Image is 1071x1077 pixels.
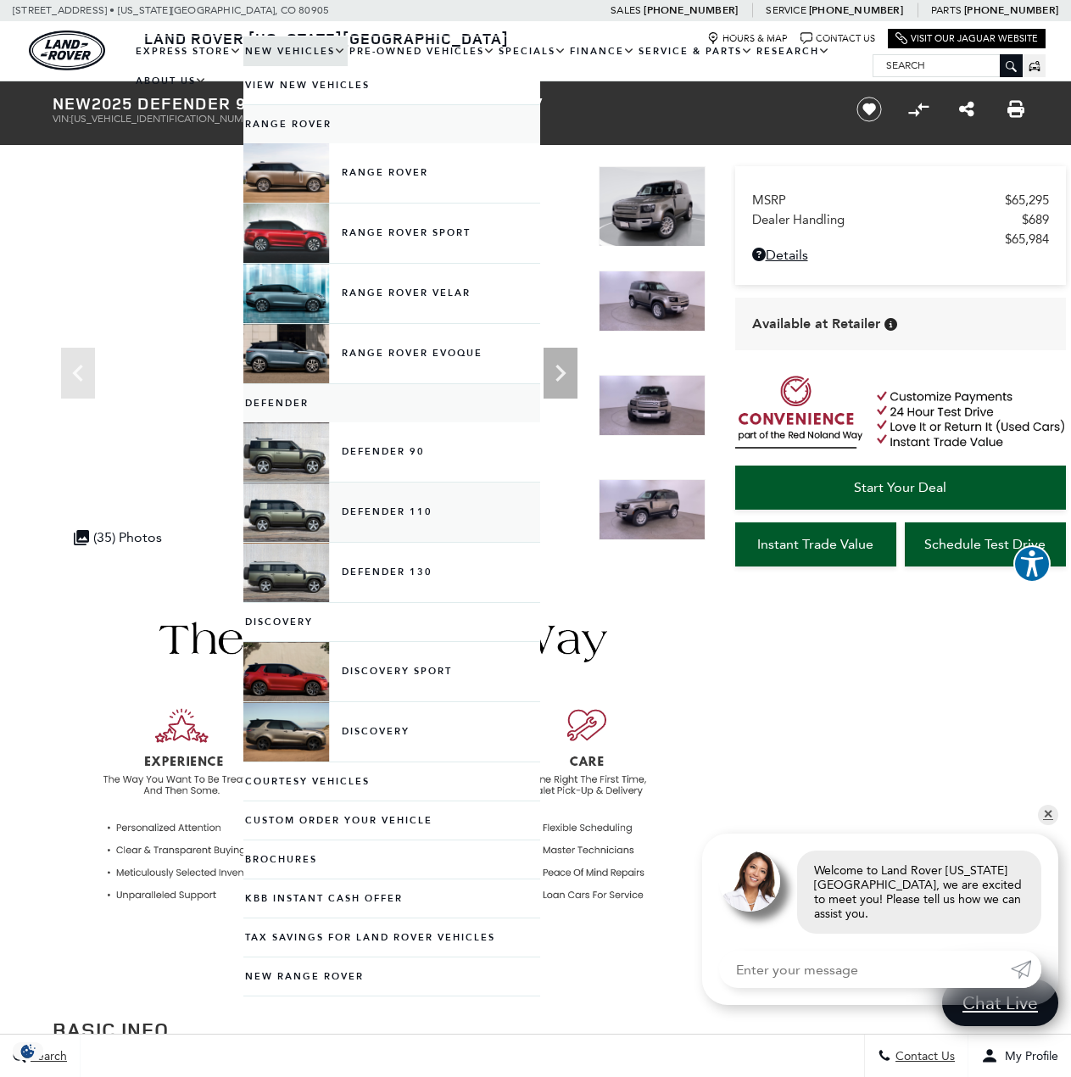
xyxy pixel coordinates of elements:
[8,1042,47,1060] section: Click to Open Cookie Consent Modal
[243,702,540,762] a: Discovery
[134,28,519,48] a: Land Rover [US_STATE][GEOGRAPHIC_DATA]
[568,36,637,66] a: Finance
[53,166,586,566] iframe: Interactive Walkaround/Photo gallery of the vehicle/product
[348,36,497,66] a: Pre-Owned Vehicles
[243,264,540,323] a: Range Rover Velar
[809,3,903,17] a: [PHONE_NUMBER]
[8,1042,47,1060] img: Opt-Out Icon
[719,951,1011,988] input: Enter your message
[599,166,706,247] img: New 2025 Silicon Silver LAND ROVER S image 1
[544,348,577,399] div: Next
[959,99,974,120] a: Share this New 2025 Defender 90 S All Wheel Drive 2 Door SUV
[243,996,540,1035] a: New Vehicle Offers
[243,66,540,104] a: View New Vehicles
[735,575,1066,842] iframe: YouTube video player
[1013,545,1051,583] button: Explore your accessibility options
[243,324,540,383] a: Range Rover Evoque
[1013,545,1051,586] aside: Accessibility Help Desk
[599,271,706,332] img: New 2025 Silicon Silver LAND ROVER S image 2
[243,642,540,701] a: Discovery Sport
[752,212,1049,227] a: Dealer Handling $689
[637,36,755,66] a: Service & Parts
[29,31,105,70] img: Land Rover
[53,1014,706,1045] h2: Basic Info
[1005,193,1049,208] span: $65,295
[243,801,540,840] a: Custom Order Your Vehicle
[53,94,828,113] h1: 2025 Defender 90 S All Wheel Drive 2 Door SUV
[243,105,540,143] a: Range Rover
[134,66,209,96] a: About Us
[243,762,540,801] a: Courtesy Vehicles
[800,32,875,45] a: Contact Us
[1007,99,1024,120] a: Print this New 2025 Defender 90 S All Wheel Drive 2 Door SUV
[243,603,540,641] a: Discovery
[735,522,896,566] a: Instant Trade Value
[599,479,706,540] img: New 2025 Silicon Silver LAND ROVER S image 4
[906,97,931,122] button: Compare Vehicle
[243,840,540,879] a: Brochures
[752,232,1049,247] a: $65,984
[53,92,92,114] strong: New
[968,1035,1071,1077] button: Open user profile menu
[134,36,873,96] nav: Main Navigation
[53,113,71,125] span: VIN:
[854,479,946,495] span: Start Your Deal
[71,113,265,125] span: [US_VEHICLE_IDENTIFICATION_NUMBER]
[752,247,1049,263] a: Details
[644,3,738,17] a: [PHONE_NUMBER]
[707,32,788,45] a: Hours & Map
[1022,212,1049,227] span: $689
[752,193,1005,208] span: MSRP
[13,4,329,16] a: [STREET_ADDRESS] • [US_STATE][GEOGRAPHIC_DATA], CO 80905
[243,918,540,957] a: Tax Savings for Land Rover Vehicles
[1011,951,1041,988] a: Submit
[599,375,706,436] img: New 2025 Silicon Silver LAND ROVER S image 3
[29,31,105,70] a: land-rover
[719,851,780,912] img: Agent profile photo
[497,36,568,66] a: Specials
[243,36,348,66] a: New Vehicles
[752,193,1049,208] a: MSRP $65,295
[905,522,1066,566] a: Schedule Test Drive
[998,1049,1058,1063] span: My Profile
[851,96,888,123] button: Save vehicle
[757,536,873,552] span: Instant Trade Value
[891,1049,955,1063] span: Contact Us
[895,32,1038,45] a: Visit Our Jaguar Website
[134,36,243,66] a: EXPRESS STORE
[884,318,897,331] div: Vehicle is in stock and ready for immediate delivery. Due to demand, availability is subject to c...
[243,143,540,203] a: Range Rover
[873,55,1022,75] input: Search
[243,543,540,602] a: Defender 130
[752,212,1022,227] span: Dealer Handling
[931,4,962,16] span: Parts
[243,204,540,263] a: Range Rover Sport
[735,466,1066,510] a: Start Your Deal
[964,3,1058,17] a: [PHONE_NUMBER]
[1005,232,1049,247] span: $65,984
[766,4,806,16] span: Service
[797,851,1041,934] div: Welcome to Land Rover [US_STATE][GEOGRAPHIC_DATA], we are excited to meet you! Please tell us how...
[755,36,832,66] a: Research
[243,384,540,422] a: Defender
[243,422,540,482] a: Defender 90
[752,315,880,333] span: Available at Retailer
[243,957,540,996] a: New Range Rover
[243,879,540,918] a: KBB Instant Cash Offer
[611,4,641,16] span: Sales
[243,483,540,542] a: Defender 110
[924,536,1046,552] span: Schedule Test Drive
[65,521,170,554] div: (35) Photos
[144,28,509,48] span: Land Rover [US_STATE][GEOGRAPHIC_DATA]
